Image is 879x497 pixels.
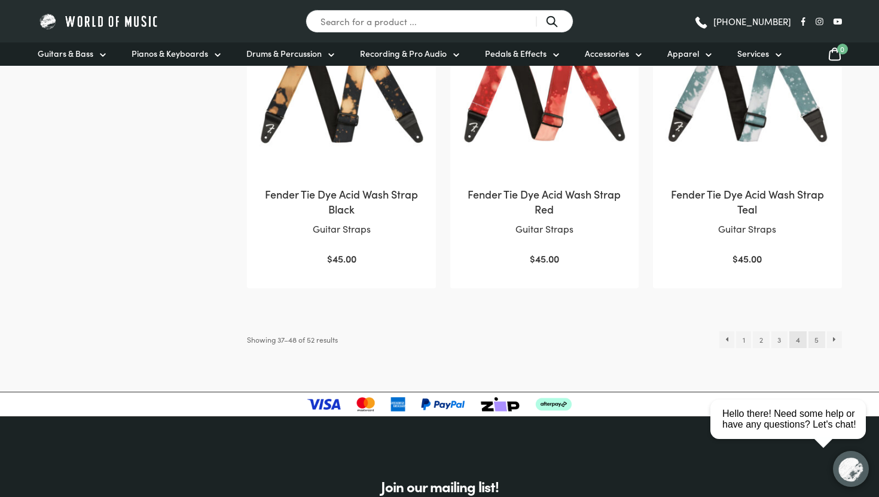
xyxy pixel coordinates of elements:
[462,187,627,217] h2: Fender Tie Dye Acid Wash Strap Red
[732,252,762,265] bdi: 45.00
[132,47,208,60] span: Pianos & Keyboards
[246,47,322,60] span: Drums & Percussion
[530,252,559,265] bdi: 45.00
[360,47,447,60] span: Recording & Pro Audio
[259,221,423,237] p: Guitar Straps
[462,221,627,237] p: Guitar Straps
[694,13,791,31] a: [PHONE_NUMBER]
[713,17,791,26] span: [PHONE_NUMBER]
[719,331,841,348] nav: Product Pagination
[665,221,829,237] p: Guitar Straps
[706,365,879,497] iframe: Chat with our support team
[585,47,629,60] span: Accessories
[719,331,734,348] a: ←
[259,187,423,217] h2: Fender Tie Dye Acid Wash Strap Black
[327,252,332,265] span: $
[665,187,829,217] h2: Fender Tie Dye Acid Wash Strap Teal
[259,10,423,267] a: Fender Tie Dye Acid Wash Strap BlackGuitar Straps $45.00
[665,10,829,175] img: Fender Tie Dye Acid Wash Strap Teal
[732,252,738,265] span: $
[38,12,160,31] img: World of Music
[789,331,806,348] span: Page 4
[737,47,769,60] span: Services
[808,331,825,348] a: Page 5
[827,331,842,348] a: →
[837,44,848,54] span: 0
[753,331,769,348] a: Page 2
[247,331,338,348] p: Showing 37–48 of 52 results
[485,47,547,60] span: Pedals & Effects
[530,252,535,265] span: $
[306,10,573,33] input: Search for a product ...
[307,397,571,411] img: payment-logos-updated
[771,331,788,348] a: Page 3
[462,10,627,267] a: Fender Tie Dye Acid Wash Strap RedGuitar Straps $45.00
[667,47,699,60] span: Apparel
[736,331,751,348] a: Page 1
[665,10,829,267] a: Fender Tie Dye Acid Wash Strap TealGuitar Straps $45.00
[259,10,423,175] img: Fender Tie Dye Acid Wash Strap Black
[327,252,356,265] bdi: 45.00
[38,47,93,60] span: Guitars & Bass
[381,476,499,496] span: Join our mailing list!
[462,10,627,175] img: Fender Tie Dye Acid Wash Strap Red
